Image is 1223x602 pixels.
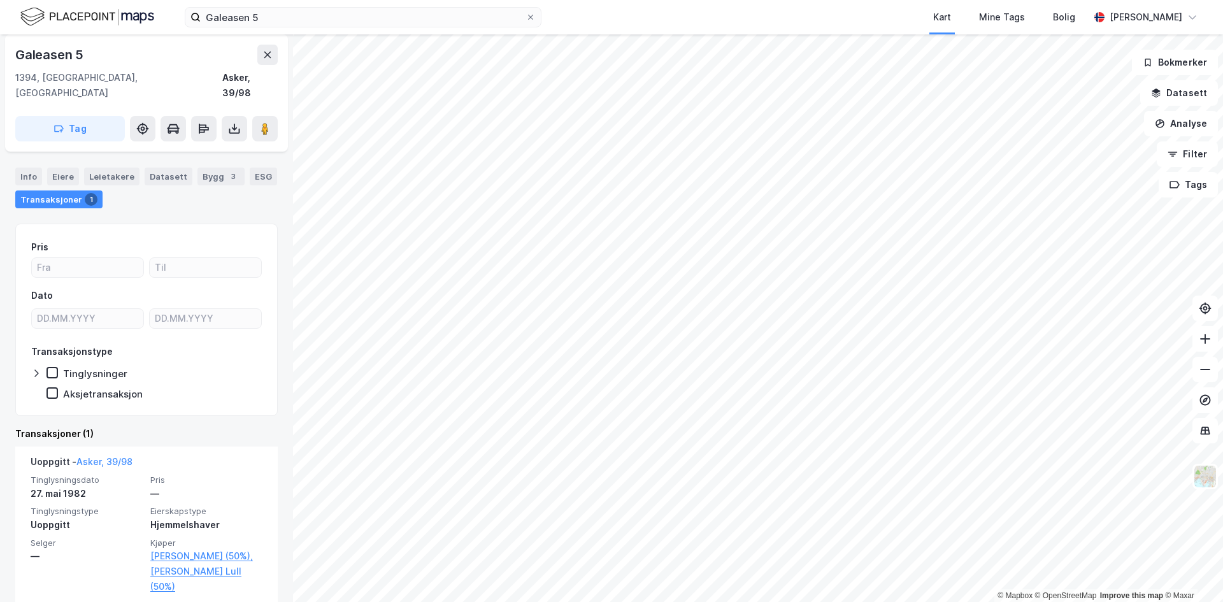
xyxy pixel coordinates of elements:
button: Tag [15,116,125,141]
div: Dato [31,288,53,303]
div: Transaksjonstype [31,344,113,359]
div: Mine Tags [979,10,1025,25]
button: Bokmerker [1132,50,1218,75]
input: DD.MM.YYYY [150,309,261,328]
div: Leietakere [84,168,139,185]
div: Aksjetransaksjon [63,388,143,400]
span: Kjøper [150,538,262,548]
div: ESG [250,168,277,185]
button: Analyse [1144,111,1218,136]
div: Tinglysninger [63,368,127,380]
div: 27. mai 1982 [31,486,143,501]
span: Eierskapstype [150,506,262,517]
a: Improve this map [1100,591,1163,600]
a: Mapbox [998,591,1033,600]
span: Selger [31,538,143,548]
div: Pris [31,240,48,255]
img: Z [1193,464,1217,489]
span: Tinglysningstype [31,506,143,517]
div: 1394, [GEOGRAPHIC_DATA], [GEOGRAPHIC_DATA] [15,70,222,101]
div: Bygg [197,168,245,185]
span: Pris [150,475,262,485]
div: Bolig [1053,10,1075,25]
div: Kart [933,10,951,25]
img: logo.f888ab2527a4732fd821a326f86c7f29.svg [20,6,154,28]
input: DD.MM.YYYY [32,309,143,328]
div: Datasett [145,168,192,185]
button: Tags [1159,172,1218,197]
input: Fra [32,258,143,277]
a: OpenStreetMap [1035,591,1097,600]
div: 1 [85,193,97,206]
div: [PERSON_NAME] [1110,10,1182,25]
div: Hjemmelshaver [150,517,262,533]
div: Eiere [47,168,79,185]
a: [PERSON_NAME] Lull (50%) [150,564,262,594]
div: 3 [227,170,240,183]
iframe: Chat Widget [1159,541,1223,602]
input: Til [150,258,261,277]
div: Info [15,168,42,185]
div: Transaksjoner (1) [15,426,278,441]
div: Kontrollprogram for chat [1159,541,1223,602]
div: Asker, 39/98 [222,70,278,101]
div: Galeasen 5 [15,45,86,65]
button: Filter [1157,141,1218,167]
a: [PERSON_NAME] (50%), [150,548,262,564]
input: Søk på adresse, matrikkel, gårdeiere, leietakere eller personer [201,8,526,27]
span: Tinglysningsdato [31,475,143,485]
div: Uoppgitt - [31,454,132,475]
div: Transaksjoner [15,190,103,208]
button: Datasett [1140,80,1218,106]
div: — [150,486,262,501]
a: Asker, 39/98 [76,456,132,467]
div: — [31,548,143,564]
div: Uoppgitt [31,517,143,533]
